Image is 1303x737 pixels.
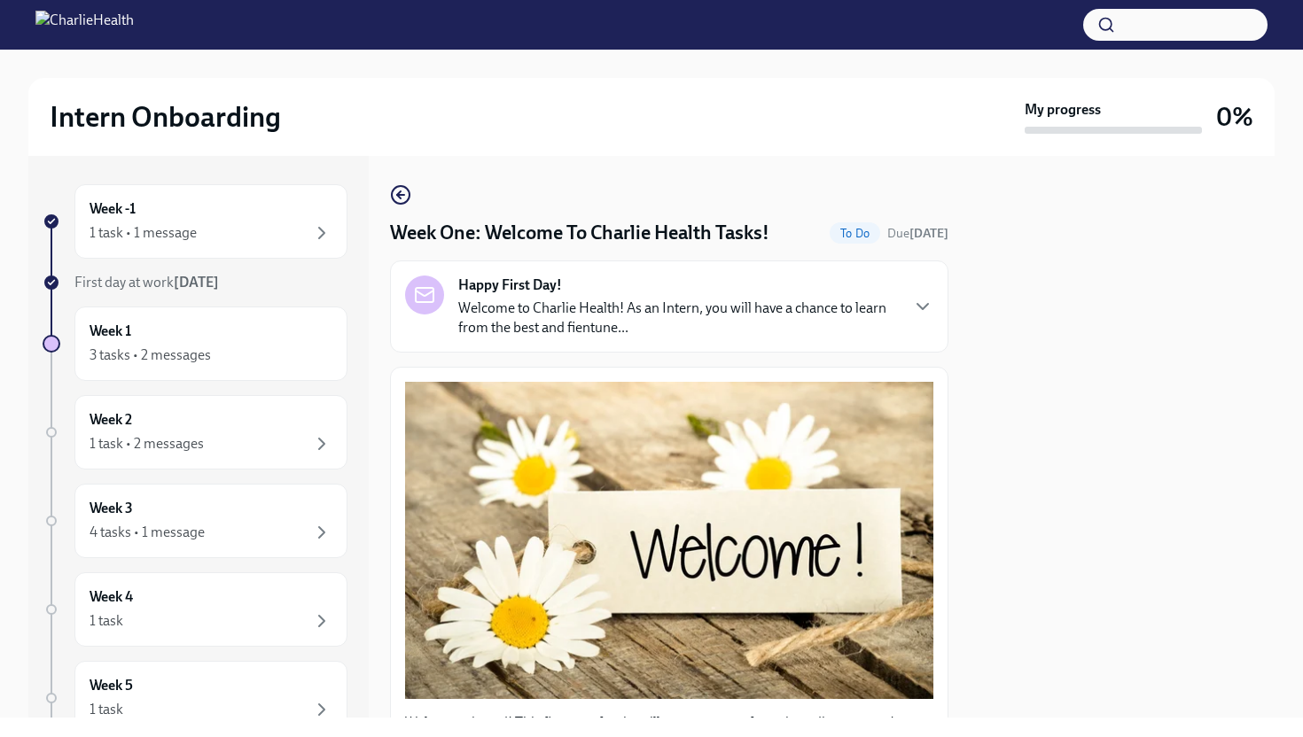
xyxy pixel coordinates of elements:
[43,661,347,735] a: Week 51 task
[90,523,205,542] div: 4 tasks • 1 message
[90,499,133,518] h6: Week 3
[887,225,948,242] span: September 9th, 2025 10:00
[43,306,347,381] a: Week 13 tasks • 2 messages
[90,587,133,607] h6: Week 4
[458,299,898,337] p: Welcome to Charlie Health! As an Intern, you will have a chance to learn from the best and fientu...
[458,275,562,295] strong: Happy First Day!
[74,274,219,291] span: First day at work
[830,227,880,240] span: To Do
[90,223,197,243] div: 1 task • 1 message
[90,611,123,631] div: 1 task
[90,434,204,454] div: 1 task • 2 messages
[1216,101,1253,133] h3: 0%
[90,199,136,219] h6: Week -1
[90,410,132,430] h6: Week 2
[90,676,133,695] h6: Week 5
[90,322,131,341] h6: Week 1
[887,226,948,241] span: Due
[43,273,347,292] a: First day at work[DATE]
[50,99,281,135] h2: Intern Onboarding
[43,184,347,259] a: Week -11 task • 1 message
[90,345,211,365] div: 3 tasks • 2 messages
[405,713,933,733] p: Welcome aboard! This first set of tasks will get you set up for onboarding success!
[909,226,948,241] strong: [DATE]
[174,274,219,291] strong: [DATE]
[405,382,933,699] button: Zoom image
[390,220,769,246] h4: Week One: Welcome To Charlie Health Tasks!
[43,484,347,558] a: Week 34 tasks • 1 message
[90,700,123,719] div: 1 task
[43,572,347,647] a: Week 41 task
[1025,100,1101,120] strong: My progress
[35,11,134,39] img: CharlieHealth
[43,395,347,469] a: Week 21 task • 2 messages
